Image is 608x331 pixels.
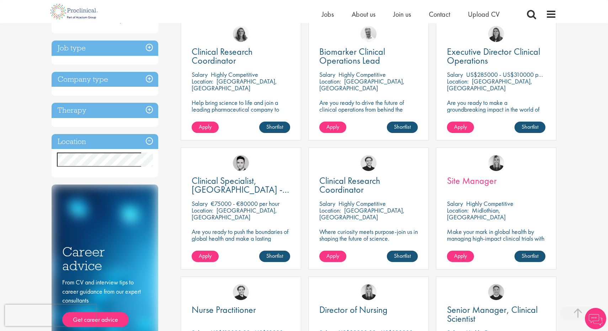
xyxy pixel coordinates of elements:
[52,103,158,118] h3: Therapy
[488,155,504,171] img: Janelle Jones
[192,47,290,65] a: Clinical Research Coordinator
[62,278,148,327] div: From CV and interview tips to career guidance from our expert consultants
[192,251,219,262] a: Apply
[192,199,208,208] span: Salary
[447,228,545,249] p: Make your mark in global health by managing high-impact clinical trials with a leading CRO.
[429,10,450,19] a: Contact
[52,41,158,56] h3: Job type
[259,251,290,262] a: Shortlist
[192,46,252,66] span: Clinical Research Coordinator
[447,99,545,133] p: Are you ready to make a groundbreaking impact in the world of biotechnology? Join a growing compa...
[319,176,418,194] a: Clinical Research Coordinator
[447,77,532,92] p: [GEOGRAPHIC_DATA], [GEOGRAPHIC_DATA]
[52,72,158,87] h3: Company type
[233,284,249,300] img: Nico Kohlwes
[447,305,545,323] a: Senior Manager, Clinical Scientist
[447,206,469,214] span: Location:
[387,251,418,262] a: Shortlist
[319,47,418,65] a: Biomarker Clinical Operations Lead
[468,10,500,19] a: Upload CV
[488,26,504,42] img: Ciara Noble
[192,99,290,133] p: Help bring science to life and join a leading pharmaceutical company to play a key role in delive...
[361,284,377,300] img: Janelle Jones
[62,245,148,272] h3: Career advice
[192,122,219,133] a: Apply
[326,252,339,260] span: Apply
[319,77,341,85] span: Location:
[233,155,249,171] img: Connor Lynes
[322,10,334,19] a: Jobs
[192,175,289,204] span: Clinical Specialist, [GEOGRAPHIC_DATA] - Cardiac
[514,122,545,133] a: Shortlist
[199,252,212,260] span: Apply
[447,122,474,133] a: Apply
[447,206,506,221] p: Midlothian, [GEOGRAPHIC_DATA]
[319,99,418,133] p: Are you ready to drive the future of clinical operations from behind the scenes? Looking to be in...
[211,70,258,79] p: Highly Competitive
[447,251,474,262] a: Apply
[319,206,405,221] p: [GEOGRAPHIC_DATA], [GEOGRAPHIC_DATA]
[319,70,335,79] span: Salary
[447,304,538,325] span: Senior Manager, Clinical Scientist
[192,176,290,194] a: Clinical Specialist, [GEOGRAPHIC_DATA] - Cardiac
[393,10,411,19] a: Join us
[192,228,290,262] p: Are you ready to push the boundaries of global health and make a lasting impact? This role at a h...
[192,70,208,79] span: Salary
[52,134,158,149] h3: Location
[447,175,497,187] span: Site Manager
[192,304,256,316] span: Nurse Practitioner
[466,70,561,79] p: US$285000 - US$310000 per annum
[447,47,545,65] a: Executive Director Clinical Operations
[326,123,339,130] span: Apply
[338,199,386,208] p: Highly Competitive
[233,26,249,42] img: Jackie Cerchio
[447,46,540,66] span: Executive Director Clinical Operations
[199,123,212,130] span: Apply
[361,26,377,42] img: Joshua Bye
[447,176,545,185] a: Site Manager
[454,252,467,260] span: Apply
[361,155,377,171] img: Nico Kohlwes
[319,199,335,208] span: Salary
[192,77,213,85] span: Location:
[447,70,463,79] span: Salary
[319,175,380,196] span: Clinical Research Coordinator
[319,304,388,316] span: Director of Nursing
[319,251,346,262] a: Apply
[447,199,463,208] span: Salary
[259,122,290,133] a: Shortlist
[488,284,504,300] img: Bo Forsen
[319,228,418,242] p: Where curiosity meets purpose-join us in shaping the future of science.
[352,10,375,19] a: About us
[192,206,277,221] p: [GEOGRAPHIC_DATA], [GEOGRAPHIC_DATA]
[319,305,418,314] a: Director of Nursing
[338,70,386,79] p: Highly Competitive
[319,206,341,214] span: Location:
[192,77,277,92] p: [GEOGRAPHIC_DATA], [GEOGRAPHIC_DATA]
[585,308,606,329] img: Chatbot
[192,305,290,314] a: Nurse Practitioner
[319,77,405,92] p: [GEOGRAPHIC_DATA], [GEOGRAPHIC_DATA]
[319,46,385,66] span: Biomarker Clinical Operations Lead
[319,122,346,133] a: Apply
[192,206,213,214] span: Location:
[466,199,513,208] p: Highly Competitive
[387,122,418,133] a: Shortlist
[5,305,96,326] iframe: reCAPTCHA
